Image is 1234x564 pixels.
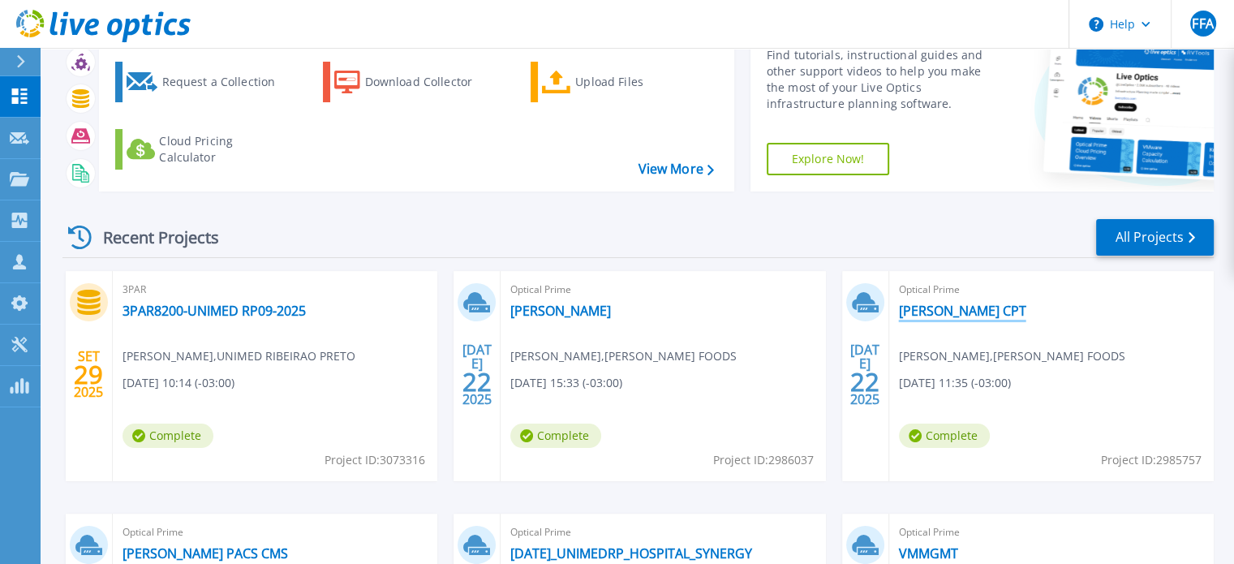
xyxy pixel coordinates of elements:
[899,347,1125,365] span: [PERSON_NAME] , [PERSON_NAME] FOODS
[899,523,1204,541] span: Optical Prime
[123,374,234,392] span: [DATE] 10:14 (-03:00)
[123,545,288,562] a: [PERSON_NAME] PACS CMS
[713,451,814,469] span: Project ID: 2986037
[62,217,241,257] div: Recent Projects
[462,375,492,389] span: 22
[323,62,504,102] a: Download Collector
[161,66,291,98] div: Request a Collection
[510,347,737,365] span: [PERSON_NAME] , [PERSON_NAME] FOODS
[123,424,213,448] span: Complete
[1101,451,1202,469] span: Project ID: 2985757
[767,143,890,175] a: Explore Now!
[462,345,492,404] div: [DATE] 2025
[1192,17,1213,30] span: FFA
[510,303,611,319] a: [PERSON_NAME]
[115,129,296,170] a: Cloud Pricing Calculator
[510,281,815,299] span: Optical Prime
[849,345,880,404] div: [DATE] 2025
[73,345,104,404] div: SET 2025
[123,347,355,365] span: [PERSON_NAME] , UNIMED RIBEIRAO PRETO
[123,523,428,541] span: Optical Prime
[510,424,601,448] span: Complete
[510,374,622,392] span: [DATE] 15:33 (-03:00)
[1096,219,1214,256] a: All Projects
[159,133,289,166] div: Cloud Pricing Calculator
[115,62,296,102] a: Request a Collection
[123,281,428,299] span: 3PAR
[899,374,1011,392] span: [DATE] 11:35 (-03:00)
[510,523,815,541] span: Optical Prime
[575,66,705,98] div: Upload Files
[365,66,495,98] div: Download Collector
[850,375,879,389] span: 22
[638,161,713,177] a: View More
[899,303,1026,319] a: [PERSON_NAME] CPT
[899,424,990,448] span: Complete
[325,451,425,469] span: Project ID: 3073316
[74,368,103,381] span: 29
[767,47,1000,112] div: Find tutorials, instructional guides and other support videos to help you make the most of your L...
[531,62,712,102] a: Upload Files
[123,303,306,319] a: 3PAR8200-UNIMED RP09-2025
[899,545,958,562] a: VMMGMT
[899,281,1204,299] span: Optical Prime
[510,545,752,562] a: [DATE]_UNIMEDRP_HOSPITAL_SYNERGY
